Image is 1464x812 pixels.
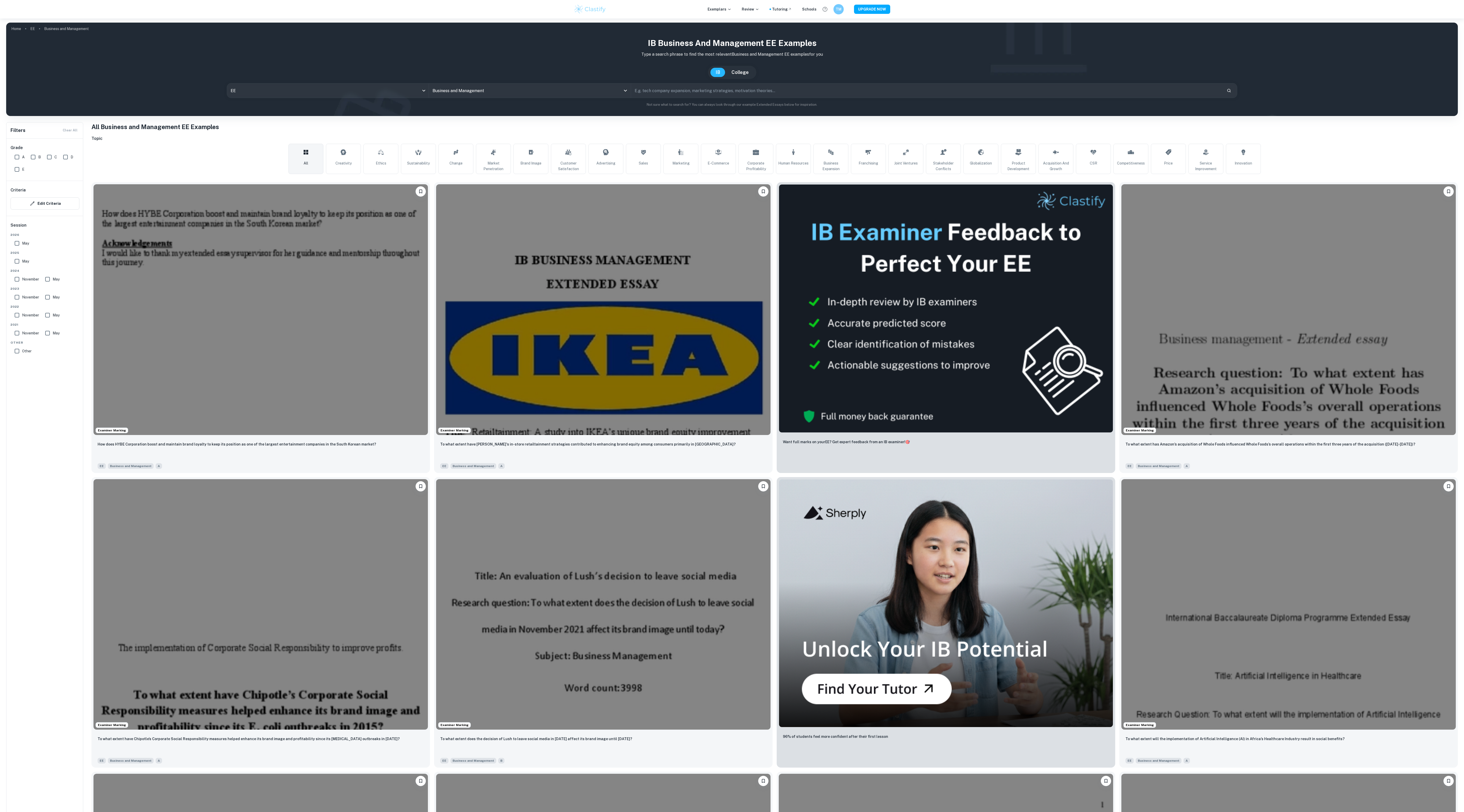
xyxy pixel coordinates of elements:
span: Change [449,160,463,166]
span: Examiner Marking [438,723,471,727]
h6: Topic [91,136,1458,142]
span: Creativity [335,160,352,166]
h6: TM [836,6,842,12]
span: 2023 [11,286,79,291]
button: Bookmark [1101,776,1111,786]
span: B [498,758,504,763]
input: E.g. tech company expansion, marketing strategies, motivation theories... [631,83,1223,98]
button: Search [1225,86,1233,95]
button: Edit Criteria [11,197,79,210]
span: Other [22,348,32,354]
span: Business and Management [1136,758,1181,763]
button: Bookmark [1443,186,1454,197]
img: Thumbnail [779,479,1113,728]
h6: Grade [11,145,79,151]
span: Price [1164,160,1173,166]
button: Bookmark [416,481,426,491]
button: Open [622,87,629,94]
span: Ethics [376,160,386,166]
span: Joint Ventures [894,160,918,166]
span: EE [1125,758,1134,763]
span: Examiner Marking [1124,723,1156,727]
span: Stakeholder Conflicts [928,160,959,172]
span: EE [440,758,448,763]
span: A [22,154,25,160]
button: Bookmark [1443,776,1454,786]
span: 2025 [11,250,79,255]
span: 2021 [11,322,79,327]
span: D [71,154,73,160]
span: November [22,330,39,336]
span: Examiner Marking [1124,428,1156,433]
a: Examiner MarkingBookmarkTo what extent has Amazon’s acquisition of Whole Foods influenced Whole F... [1119,182,1458,473]
span: Examiner Marking [438,428,471,433]
h6: Criteria [11,187,26,193]
p: Exemplars [708,6,731,12]
span: EE [98,758,106,763]
a: Examiner MarkingBookmarkTo what extent will the implementation of Artificial Intelligence (AI) in... [1119,477,1458,768]
h6: Session [11,222,79,233]
span: EE [440,463,448,469]
h1: IB Business and Management EE examples [10,37,1454,49]
span: Business Expansion [816,160,846,172]
div: EE [227,83,429,98]
img: Business and Management EE example thumbnail: To what extent will the implementation o [1121,479,1456,730]
span: May [22,258,29,264]
span: 2024 [11,268,79,273]
span: Service Improvement [1191,160,1221,172]
p: Not sure what to search for? You can always look through our example Extended Essays below for in... [10,102,1454,107]
span: E-commerce [708,160,729,166]
a: Home [11,25,21,32]
span: November [22,294,39,300]
p: Business and Management [44,26,89,32]
p: To what extent have IKEA's in-store retailtainment strategies contributed to enhancing brand equi... [440,441,736,447]
p: To what extent does the decision of Lush to leave social media in November 2021 affect its brand ... [440,736,632,742]
img: Business and Management EE example thumbnail: How does HYBE Corporation boost and main [93,184,428,435]
span: All [304,160,308,166]
button: College [726,68,754,77]
p: Type a search phrase to find the most relevant Business and Management EE examples for you [10,51,1454,57]
img: Business and Management EE example thumbnail: To what extent has Amazon’s acquisition [1121,184,1456,435]
span: November [22,276,39,282]
a: Thumbnail96% of students feel more confident after their first lesson [777,477,1115,768]
span: E [22,167,24,172]
span: A [1184,463,1190,469]
span: Brand Image [520,160,541,166]
a: Examiner MarkingBookmarkHow does HYBE Corporation boost and maintain brand loyalty to keep its po... [91,182,430,473]
span: May [53,294,60,300]
span: Acquisition and Growth [1041,160,1071,172]
span: A [498,463,505,469]
img: Business and Management EE example thumbnail: To what extent does the decision of Lush [436,479,771,730]
p: Review [742,6,759,12]
span: Market Penetration [478,160,509,172]
span: Innovation [1235,160,1252,166]
button: IB [710,68,725,77]
p: How does HYBE Corporation boost and maintain brand loyalty to keep its position as one of the lar... [98,441,376,447]
span: Customer Satisfaction [553,160,584,172]
span: Marketing [672,160,690,166]
span: Business and Management [451,463,496,469]
span: Other [11,340,79,345]
button: Bookmark [416,186,426,197]
span: Sales [639,160,648,166]
span: 2026 [11,233,79,237]
span: A [156,758,162,763]
p: Want full marks on your EE ? Get expert feedback from an IB examiner! [783,439,910,445]
a: Examiner MarkingBookmarkTo what extent have IKEA's in-store retailtainment strategies contributed... [434,182,773,473]
a: Examiner MarkingBookmarkTo what extent have Chipotle’s Corporate Social Responsibility measures h... [91,477,430,768]
img: Clastify logo [574,4,606,14]
span: May [53,312,60,318]
button: Help and Feedback [821,5,829,14]
span: Business and Management [108,758,154,763]
a: Schools [802,6,817,12]
span: May [22,240,29,246]
button: Bookmark [416,776,426,786]
img: Business and Management EE example thumbnail: To what extent have IKEA's in-store reta [436,184,771,435]
span: Business and Management [451,758,496,763]
a: EE [30,25,35,32]
span: November [22,312,39,318]
span: Competitiveness [1117,160,1145,166]
h1: All Business and Management EE Examples [91,122,1458,131]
